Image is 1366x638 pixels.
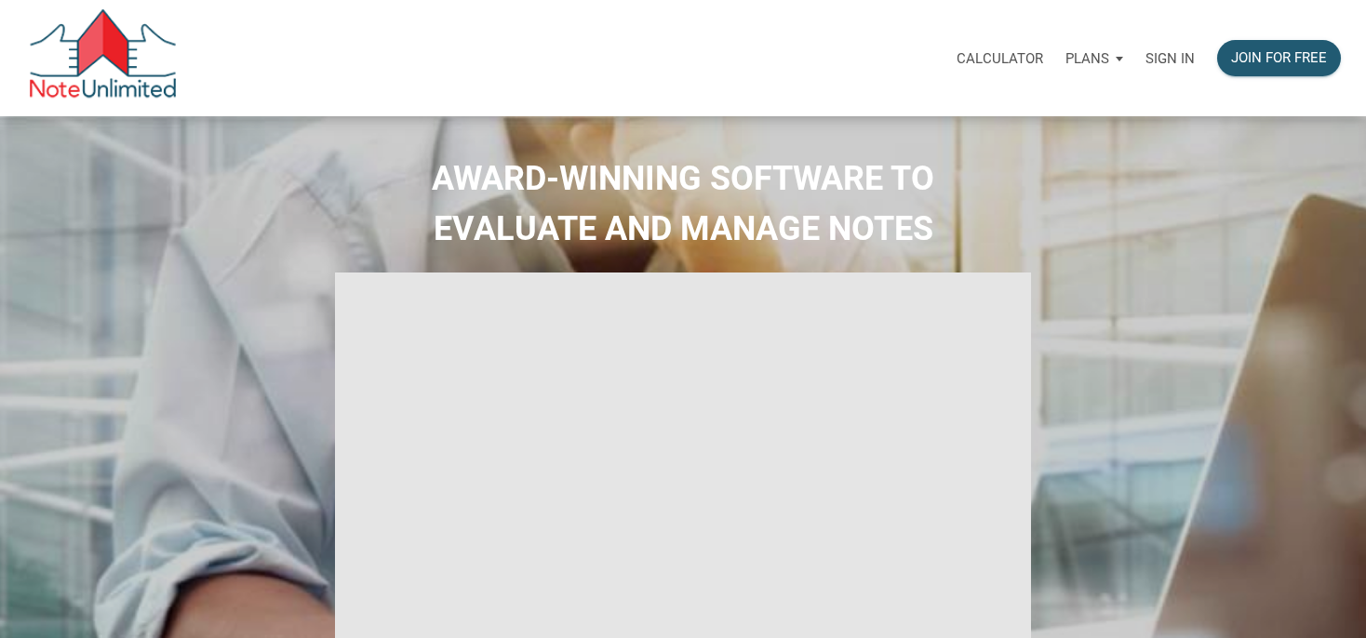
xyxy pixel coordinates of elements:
[1054,31,1134,86] button: Plans
[14,153,1352,254] h2: AWARD-WINNING SOFTWARE TO EVALUATE AND MANAGE NOTES
[1134,29,1206,87] a: Sign in
[1206,29,1352,87] a: Join for free
[1217,40,1341,76] button: Join for free
[945,29,1054,87] a: Calculator
[1145,50,1195,67] p: Sign in
[1231,47,1327,69] div: Join for free
[1065,50,1109,67] p: Plans
[957,50,1043,67] p: Calculator
[1054,29,1134,87] a: Plans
